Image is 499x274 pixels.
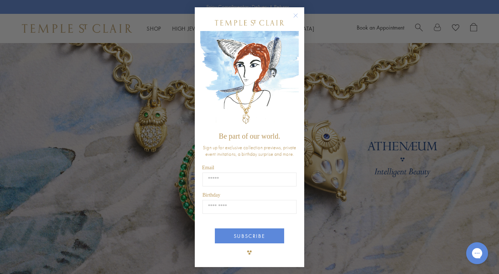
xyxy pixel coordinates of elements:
[242,245,257,260] img: TSC
[200,31,299,128] img: c4a9eb12-d91a-4d4a-8ee0-386386f4f338.jpeg
[463,240,492,267] iframe: Gorgias live chat messenger
[202,173,297,186] input: Email
[215,20,284,26] img: Temple St. Clair
[219,132,280,140] span: Be part of our world.
[202,165,214,170] span: Email
[203,144,296,157] span: Sign up for exclusive collection previews, private event invitations, a birthday surprise and more.
[295,15,304,24] button: Close dialog
[215,228,284,243] button: SUBSCRIBE
[202,192,220,198] span: Birthday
